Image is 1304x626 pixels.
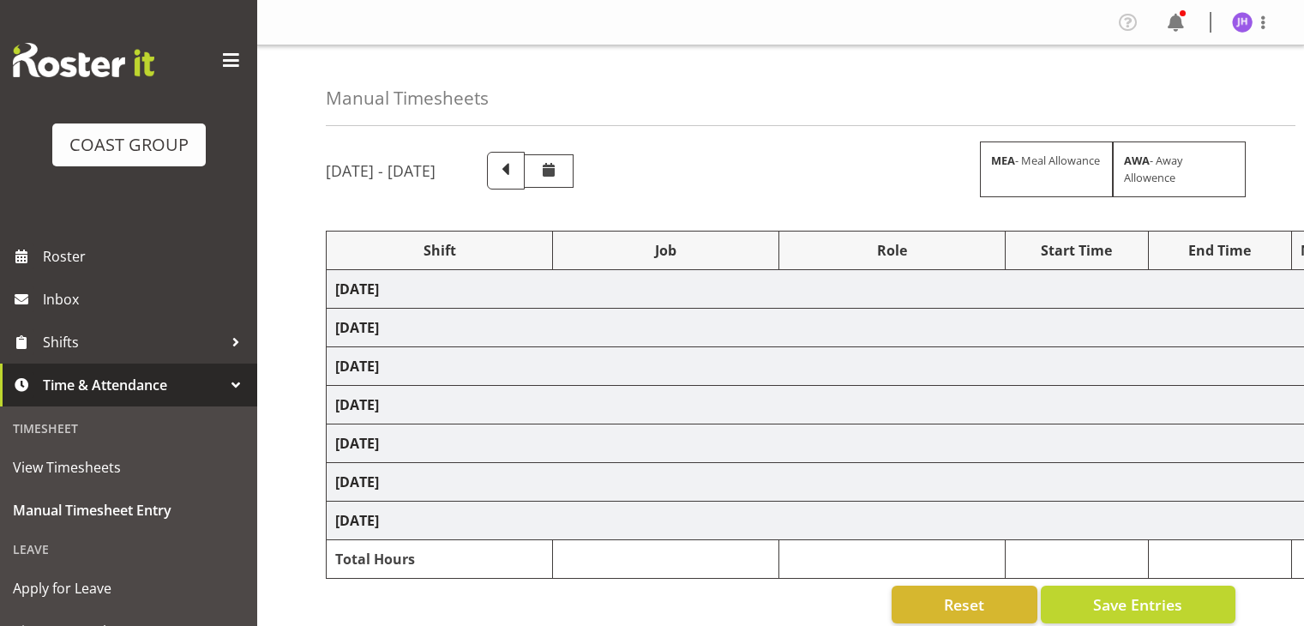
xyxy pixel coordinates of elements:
div: Start Time [1014,240,1139,261]
div: Shift [335,240,544,261]
div: Role [788,240,996,261]
img: jeremy-hogan1166.jpg [1232,12,1253,33]
span: View Timesheets [13,454,244,480]
a: Manual Timesheet Entry [4,489,253,532]
span: Time & Attendance [43,372,223,398]
span: Shifts [43,329,223,355]
button: Save Entries [1041,586,1235,623]
h5: [DATE] - [DATE] [326,161,436,180]
span: Inbox [43,286,249,312]
span: Roster [43,244,249,269]
span: Manual Timesheet Entry [13,497,244,523]
strong: MEA [991,153,1015,168]
span: Save Entries [1093,593,1182,616]
div: Timesheet [4,411,253,446]
img: Rosterit website logo [13,43,154,77]
strong: AWA [1124,153,1150,168]
span: Apply for Leave [13,575,244,601]
div: Leave [4,532,253,567]
div: Job [562,240,770,261]
button: Reset [892,586,1037,623]
div: End Time [1157,240,1283,261]
div: - Away Allowence [1113,141,1246,196]
h4: Manual Timesheets [326,88,489,108]
a: View Timesheets [4,446,253,489]
td: Total Hours [327,540,553,579]
span: Reset [944,593,984,616]
div: - Meal Allowance [980,141,1113,196]
a: Apply for Leave [4,567,253,610]
div: COAST GROUP [69,132,189,158]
